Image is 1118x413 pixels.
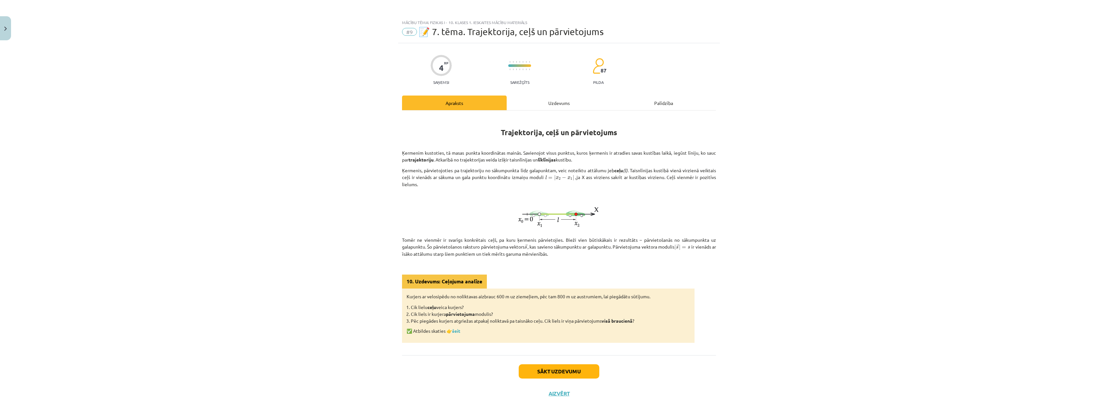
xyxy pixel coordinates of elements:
[411,304,690,311] li: Cik lielu veica kurjers?
[431,80,452,84] p: Saņemsi
[411,311,690,317] li: Cik liels ir kurjera modulis?
[419,26,604,37] span: 📝 7. tēma. Trajektorija, ceļš un pārvietojums
[526,69,526,70] img: icon-short-line-57e1e144782c952c97e751825c79c345078a6d821885a25fce030b3d8c18986b.svg
[545,175,547,179] span: l
[513,61,513,63] img: icon-short-line-57e1e144782c952c97e751825c79c345078a6d821885a25fce030b3d8c18986b.svg
[562,176,566,180] span: −
[409,157,434,162] strong: trajektoriju
[570,177,572,180] span: 1
[4,27,7,31] img: icon-close-lesson-0947bae3869378f0d4975bcd49f059093ad1ed9edebbc8119c70593378902aed.svg
[407,328,690,334] p: ✅ Atbildes skaties 👉
[548,177,552,179] span: =
[526,61,526,63] img: icon-short-line-57e1e144782c952c97e751825c79c345078a6d821885a25fce030b3d8c18986b.svg
[402,96,507,110] div: Apraksts
[510,80,529,84] p: Sarežģīts
[623,167,628,173] em: (l)
[519,61,520,63] img: icon-short-line-57e1e144782c952c97e751825c79c345078a6d821885a25fce030b3d8c18986b.svg
[573,175,574,181] span: |
[674,244,676,250] span: |
[556,176,559,179] span: x
[567,176,570,179] span: x
[519,364,599,379] button: Sākt uzdevumu
[676,244,679,248] span: →
[507,96,611,110] div: Uzdevums
[516,61,517,63] img: icon-short-line-57e1e144782c952c97e751825c79c345078a6d821885a25fce030b3d8c18986b.svg
[602,318,632,324] strong: visā braucienā
[688,246,690,249] span: s
[516,69,517,70] img: icon-short-line-57e1e144782c952c97e751825c79c345078a6d821885a25fce030b3d8c18986b.svg
[411,317,690,324] li: Pēc piegādes kurjers atgriežas atpakaļ noliktavā pa taisnāko ceļu. Cik liels ir viņa pārvietojums ?
[575,177,577,180] span: ,
[402,149,716,163] p: Ķermenim kustoties, tā masas punkta koordinātas mainās. Savienojot visus punktus, kuros ķermenis ...
[439,63,444,72] div: 4
[601,68,606,73] span: 87
[427,304,436,310] strong: ceļu
[676,246,679,249] span: s
[554,175,556,181] span: |
[529,61,530,63] img: icon-short-line-57e1e144782c952c97e751825c79c345078a6d821885a25fce030b3d8c18986b.svg
[513,69,513,70] img: icon-short-line-57e1e144782c952c97e751825c79c345078a6d821885a25fce030b3d8c18986b.svg
[501,128,617,137] strong: Trajektorija, ceļš un pārvietojums
[525,244,527,248] span: →
[682,247,686,249] span: =
[547,390,571,397] button: Aizvērt
[529,69,530,70] img: icon-short-line-57e1e144782c952c97e751825c79c345078a6d821885a25fce030b3d8c18986b.svg
[402,167,716,188] p: Ķermenis, pārvietojoties pa trajektoriju no sākumpunkta līdz galapunktam, veic noteiktu attālumu ...
[525,246,527,249] span: s
[519,69,520,70] img: icon-short-line-57e1e144782c952c97e751825c79c345078a6d821885a25fce030b3d8c18986b.svg
[593,80,604,84] p: pilda
[452,328,460,334] a: šeit
[402,20,716,25] div: Mācību tēma: Fizikas i - 10. klases 1. ieskaites mācību materiāls
[679,244,681,250] span: |
[407,293,690,300] p: Kurjers ar velosipēdu no noliktavas aizbrauc 600 m uz ziemeļiem, pēc tam 800 m uz austrumiem, lai...
[402,237,716,257] p: Tomēr ne vienmēr ir svarīgs konkrētais ceļš, pa kuru ķermenis pārvietojies. Bieži vien būtiskākai...
[402,275,487,289] div: 10. Uzdevums: Ceļojuma analīze
[592,58,604,74] img: students-c634bb4e5e11cddfef0936a35e636f08e4e9abd3cc4e673bd6f9a4125e45ecb1.svg
[444,61,448,65] span: XP
[538,157,556,162] strong: līklīnijas
[446,311,475,317] strong: pārvietojuma
[611,96,716,110] div: Palīdzība
[614,167,623,173] strong: ceļu
[559,177,561,180] span: 2
[402,28,417,36] span: #9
